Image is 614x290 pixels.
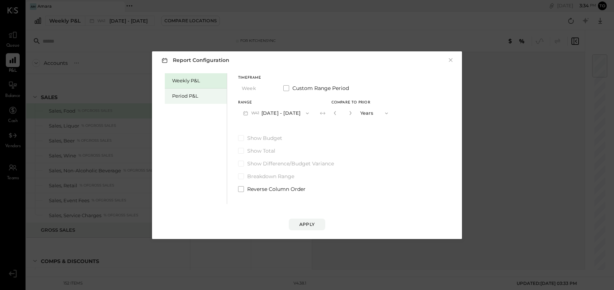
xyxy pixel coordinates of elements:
button: Week [238,82,275,95]
span: Show Budget [247,134,282,142]
div: Period P&L [172,93,223,99]
h3: Report Configuration [160,56,229,65]
div: Range [238,101,314,105]
div: Weekly P&L [172,77,223,84]
button: Apply [289,219,325,230]
span: Breakdown Range [247,173,294,180]
button: W41[DATE] - [DATE] [238,106,314,120]
span: Reverse Column Order [247,185,306,193]
span: Show Difference/Budget Variance [247,160,334,167]
button: × [447,56,454,64]
span: W41 [251,110,261,116]
button: Years [357,106,393,120]
div: Timeframe [238,76,275,80]
span: Custom Range Period [292,85,349,92]
span: Show Total [247,147,275,154]
div: Apply [299,221,315,227]
span: Compare to Prior [331,101,370,105]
